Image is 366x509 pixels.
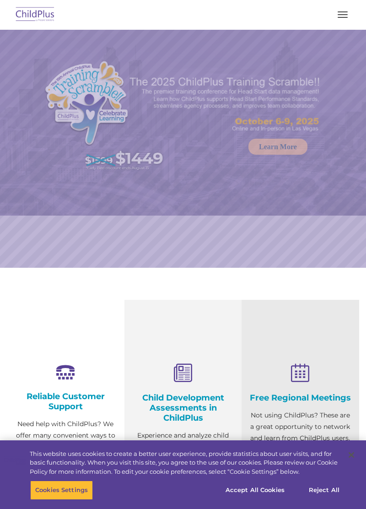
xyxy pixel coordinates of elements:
h4: Reliable Customer Support [14,391,118,412]
button: Close [341,445,361,465]
p: Experience and analyze child assessments and Head Start data management in one system with zero c... [131,430,235,498]
a: Learn More [248,139,307,155]
div: This website uses cookies to create a better user experience, provide statistics about user visit... [30,449,340,477]
p: Need help with ChildPlus? We offer many convenient ways to contact our amazing Customer Support r... [14,418,118,498]
h4: Child Development Assessments in ChildPlus [131,393,235,423]
button: Reject All [296,481,353,500]
h4: Free Regional Meetings [248,393,352,403]
button: Cookies Settings [30,481,93,500]
img: ChildPlus by Procare Solutions [14,4,57,26]
p: Not using ChildPlus? These are a great opportunity to network and learn from ChildPlus users. Fin... [248,410,352,478]
button: Accept All Cookies [221,481,290,500]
